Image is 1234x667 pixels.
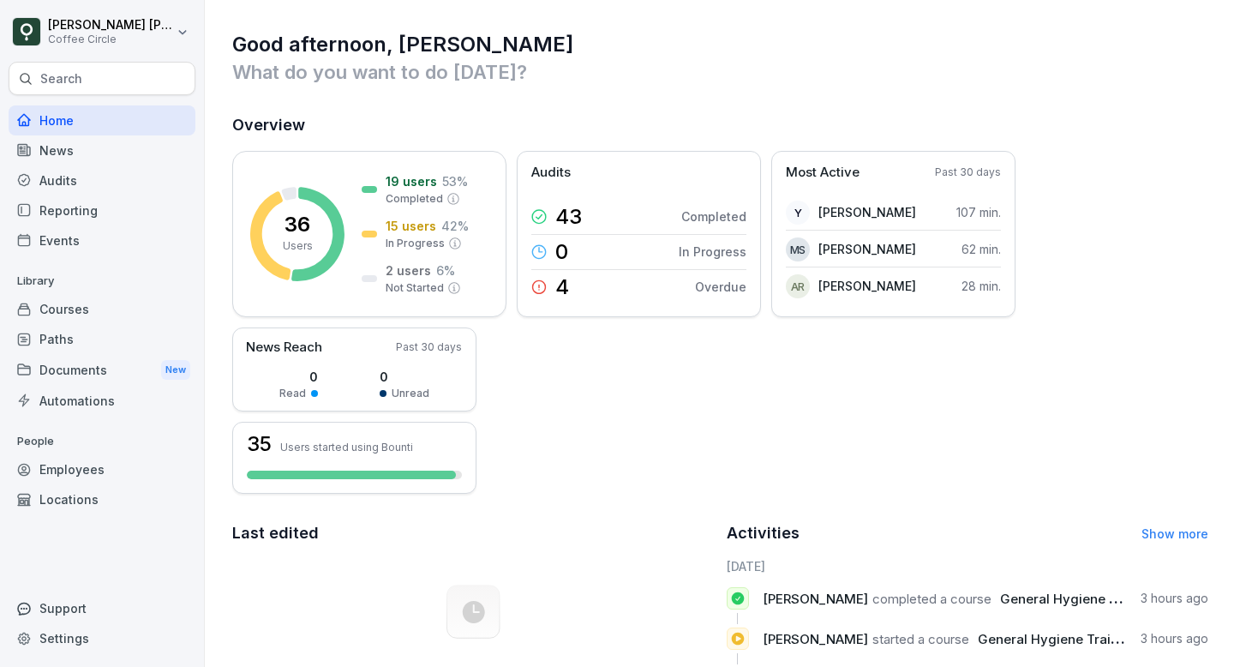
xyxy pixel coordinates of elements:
[9,354,195,386] div: Documents
[386,280,444,296] p: Not Started
[232,58,1208,86] p: What do you want to do [DATE]?
[786,274,810,298] div: AR
[9,294,195,324] a: Courses
[935,165,1001,180] p: Past 30 days
[818,240,916,258] p: [PERSON_NAME]
[531,163,571,183] p: Audits
[40,70,82,87] p: Search
[285,214,310,235] p: 36
[386,217,436,235] p: 15 users
[695,278,746,296] p: Overdue
[786,163,860,183] p: Most Active
[9,135,195,165] a: News
[763,591,868,607] span: [PERSON_NAME]
[246,338,322,358] p: News Reach
[386,191,443,207] p: Completed
[283,238,313,254] p: Users
[1141,526,1208,541] a: Show more
[279,368,318,386] p: 0
[1141,630,1208,647] p: 3 hours ago
[9,484,195,514] a: Locations
[763,631,868,647] span: [PERSON_NAME]
[9,386,195,416] a: Automations
[436,261,455,279] p: 6 %
[386,172,437,190] p: 19 users
[396,340,462,355] p: Past 30 days
[727,557,1209,575] h6: [DATE]
[9,324,195,354] a: Paths
[279,386,306,401] p: Read
[9,354,195,386] a: DocumentsNew
[872,591,991,607] span: completed a course
[9,195,195,225] a: Reporting
[9,428,195,455] p: People
[679,243,746,261] p: In Progress
[9,623,195,653] a: Settings
[956,203,1001,221] p: 107 min.
[9,225,195,255] a: Events
[818,277,916,295] p: [PERSON_NAME]
[9,105,195,135] a: Home
[386,236,445,251] p: In Progress
[9,267,195,295] p: Library
[786,201,810,225] div: Y
[48,33,173,45] p: Coffee Circle
[232,31,1208,58] h1: Good afternoon, [PERSON_NAME]
[247,434,272,454] h3: 35
[9,454,195,484] a: Employees
[978,631,1234,647] span: General Hygiene Training (acc LHMV §4)
[441,217,469,235] p: 42 %
[872,631,969,647] span: started a course
[555,242,568,262] p: 0
[232,521,715,545] h2: Last edited
[380,368,429,386] p: 0
[555,277,569,297] p: 4
[555,207,582,227] p: 43
[727,521,800,545] h2: Activities
[1141,590,1208,607] p: 3 hours ago
[9,593,195,623] div: Support
[280,441,413,454] p: Users started using Bounti
[392,386,429,401] p: Unread
[681,207,746,225] p: Completed
[442,172,468,190] p: 53 %
[386,261,431,279] p: 2 users
[9,165,195,195] a: Audits
[786,237,810,261] div: MS
[961,277,1001,295] p: 28 min.
[161,360,190,380] div: New
[48,18,173,33] p: [PERSON_NAME] [PERSON_NAME]
[818,203,916,221] p: [PERSON_NAME]
[961,240,1001,258] p: 62 min.
[232,113,1208,137] h2: Overview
